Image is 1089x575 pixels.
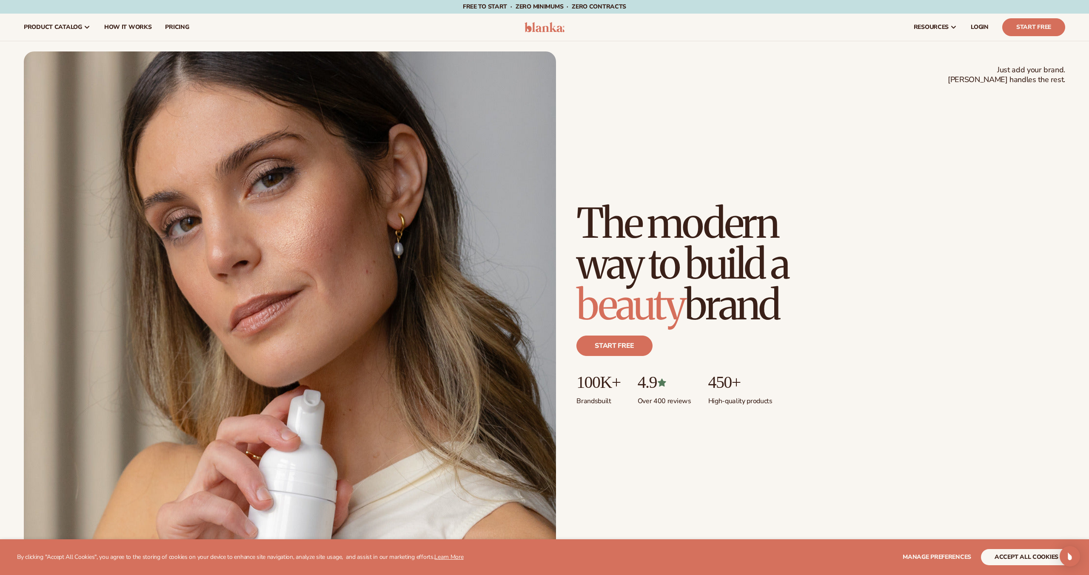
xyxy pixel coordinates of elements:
p: 450+ [708,373,773,392]
a: How It Works [97,14,159,41]
span: How It Works [104,24,152,31]
p: 4.9 [638,373,691,392]
a: LOGIN [964,14,995,41]
a: resources [907,14,964,41]
a: pricing [158,14,196,41]
p: Over 400 reviews [638,392,691,406]
span: pricing [165,24,189,31]
div: Open Intercom Messenger [1060,546,1080,566]
p: Brands built [576,392,620,406]
h1: The modern way to build a brand [576,203,849,325]
button: Manage preferences [903,549,971,565]
img: logo [525,22,565,32]
a: Start free [576,336,653,356]
p: High-quality products [708,392,773,406]
span: Manage preferences [903,553,971,561]
a: product catalog [17,14,97,41]
span: product catalog [24,24,82,31]
span: beauty [576,279,684,330]
span: Just add your brand. [PERSON_NAME] handles the rest. [948,65,1065,85]
p: 100K+ [576,373,620,392]
span: Free to start · ZERO minimums · ZERO contracts [463,3,626,11]
p: By clicking "Accept All Cookies", you agree to the storing of cookies on your device to enhance s... [17,554,464,561]
a: Learn More [434,553,463,561]
a: Start Free [1002,18,1065,36]
span: LOGIN [971,24,989,31]
span: resources [914,24,949,31]
button: accept all cookies [981,549,1072,565]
